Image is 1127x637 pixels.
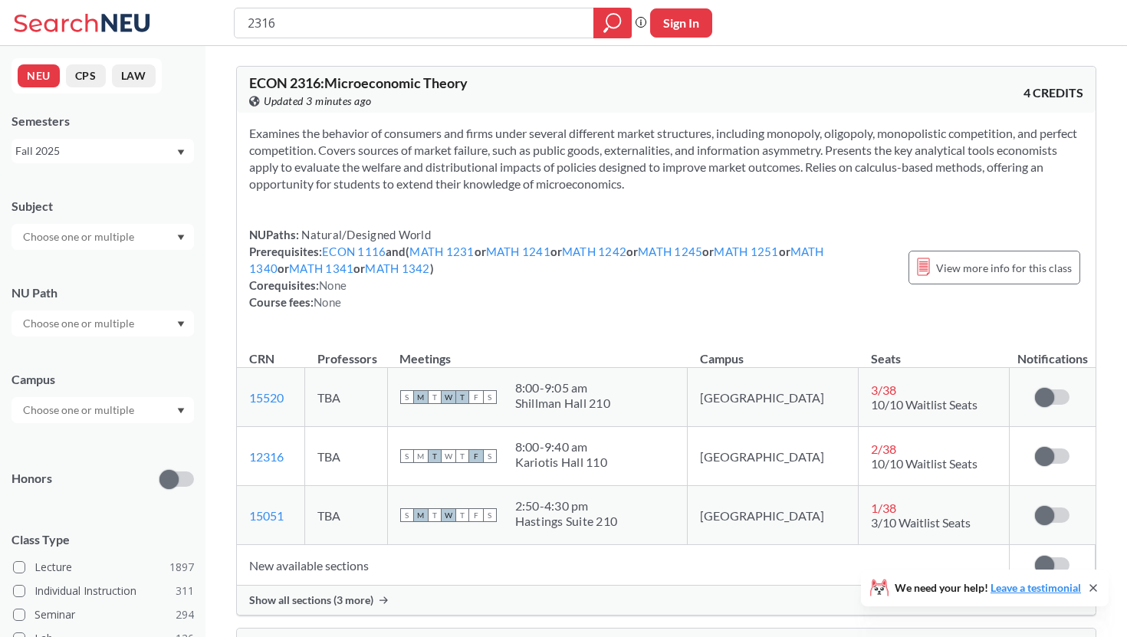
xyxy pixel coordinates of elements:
div: NUPaths: Prerequisites: and ( or or or or or or or ) Corequisites: Course fees: [249,226,893,310]
th: Meetings [387,335,688,368]
span: We need your help! [895,583,1081,593]
span: S [483,449,497,463]
a: MATH 1241 [486,245,550,258]
a: MATH 1242 [562,245,626,258]
a: MATH 1342 [365,261,429,275]
div: Dropdown arrow [11,224,194,250]
td: TBA [305,368,387,427]
input: Choose one or multiple [15,401,144,419]
span: ECON 2316 : Microeconomic Theory [249,74,468,91]
label: Individual Instruction [13,581,194,601]
span: Show all sections (3 more) [249,593,373,607]
button: NEU [18,64,60,87]
div: 2:50 - 4:30 pm [515,498,618,514]
span: View more info for this class [936,258,1072,277]
input: Choose one or multiple [15,314,144,333]
span: M [414,390,428,404]
span: T [428,508,442,522]
td: [GEOGRAPHIC_DATA] [688,486,859,545]
div: Semesters [11,113,194,130]
div: Subject [11,198,194,215]
th: Professors [305,335,387,368]
div: Campus [11,371,194,388]
span: F [469,508,483,522]
a: MATH 1231 [409,245,474,258]
span: S [400,390,414,404]
div: Hastings Suite 210 [515,514,618,529]
span: T [428,449,442,463]
div: Fall 2025 [15,143,176,159]
span: S [483,390,497,404]
span: S [483,508,497,522]
div: NU Path [11,284,194,301]
span: T [455,508,469,522]
p: Honors [11,470,52,488]
th: Seats [859,335,1010,368]
svg: magnifying glass [603,12,622,34]
a: ECON 1116 [322,245,386,258]
span: S [400,449,414,463]
span: F [469,449,483,463]
th: Campus [688,335,859,368]
span: 1897 [169,559,194,576]
svg: Dropdown arrow [177,321,185,327]
span: F [469,390,483,404]
input: Choose one or multiple [15,228,144,246]
td: [GEOGRAPHIC_DATA] [688,368,859,427]
span: T [428,390,442,404]
span: None [314,295,341,309]
svg: Dropdown arrow [177,149,185,156]
span: None [319,278,347,292]
div: magnifying glass [593,8,632,38]
div: Dropdown arrow [11,397,194,423]
td: [GEOGRAPHIC_DATA] [688,427,859,486]
label: Seminar [13,605,194,625]
td: TBA [305,427,387,486]
a: MATH 1245 [638,245,702,258]
span: M [414,508,428,522]
span: 1 / 38 [871,501,896,515]
span: W [442,390,455,404]
span: S [400,508,414,522]
span: Natural/Designed World [299,228,431,241]
span: 10/10 Waitlist Seats [871,456,978,471]
span: M [414,449,428,463]
span: 2 / 38 [871,442,896,456]
svg: Dropdown arrow [177,235,185,241]
span: T [455,390,469,404]
a: 15051 [249,508,284,523]
button: CPS [66,64,106,87]
div: 8:00 - 9:40 am [515,439,607,455]
span: 3 / 38 [871,383,896,397]
div: 8:00 - 9:05 am [515,380,610,396]
div: Show all sections (3 more) [237,586,1096,615]
span: T [455,449,469,463]
td: New available sections [237,545,1010,586]
span: Updated 3 minutes ago [264,93,372,110]
button: LAW [112,64,156,87]
span: W [442,449,455,463]
button: Sign In [650,8,712,38]
span: 3/10 Waitlist Seats [871,515,971,530]
input: Class, professor, course number, "phrase" [246,10,583,36]
span: Class Type [11,531,194,548]
a: MATH 1341 [289,261,353,275]
a: Leave a testimonial [991,581,1081,594]
a: 15520 [249,390,284,405]
div: Fall 2025Dropdown arrow [11,139,194,163]
section: Examines the behavior of consumers and firms under several different market structures, including... [249,125,1083,192]
span: 10/10 Waitlist Seats [871,397,978,412]
div: CRN [249,350,274,367]
span: 311 [176,583,194,599]
th: Notifications [1010,335,1096,368]
div: Shillman Hall 210 [515,396,610,411]
td: TBA [305,486,387,545]
a: 12316 [249,449,284,464]
label: Lecture [13,557,194,577]
svg: Dropdown arrow [177,408,185,414]
span: 294 [176,606,194,623]
a: MATH 1251 [714,245,778,258]
div: Dropdown arrow [11,310,194,337]
div: Kariotis Hall 110 [515,455,607,470]
span: 4 CREDITS [1024,84,1083,101]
